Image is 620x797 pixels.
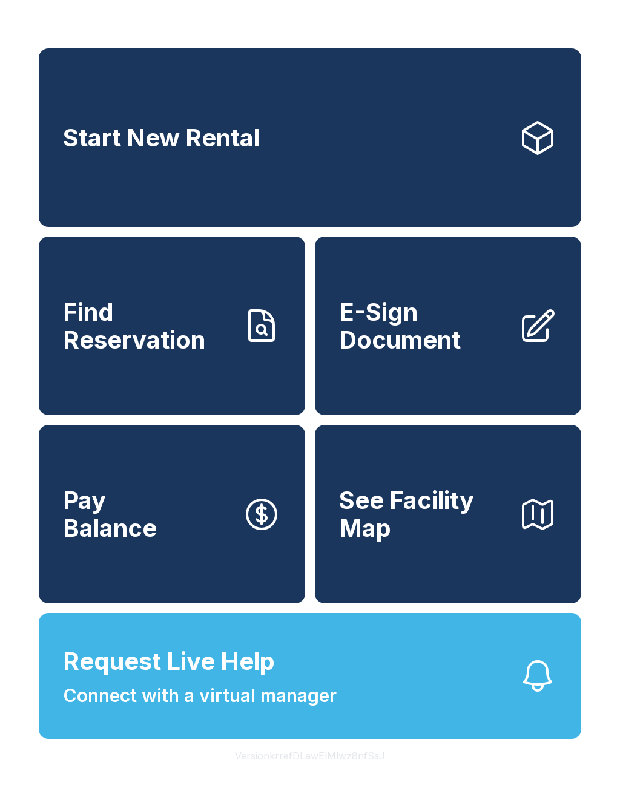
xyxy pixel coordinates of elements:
[315,425,581,603] button: See Facility Map
[39,48,581,227] a: Start New Rental
[63,682,337,709] span: Connect with a virtual manager
[39,237,305,415] a: Find Reservation
[315,237,581,415] a: E-Sign Document
[63,643,275,680] span: Request Live Help
[63,298,232,353] span: Find Reservation
[225,739,395,773] button: VersionkrrefDLawElMlwz8nfSsJ
[39,425,305,603] button: PayBalance
[39,613,581,739] button: Request Live HelpConnect with a virtual manager
[339,487,509,542] span: See Facility Map
[63,124,260,152] span: Start New Rental
[339,298,509,353] span: E-Sign Document
[63,487,157,542] span: Pay Balance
